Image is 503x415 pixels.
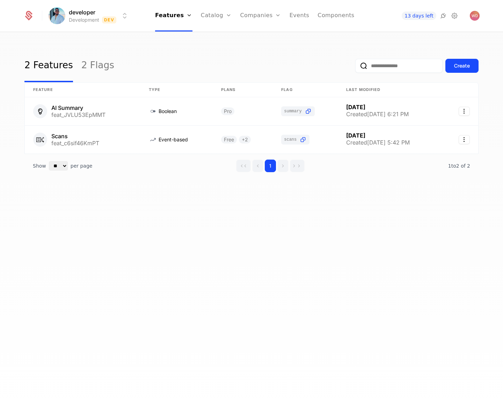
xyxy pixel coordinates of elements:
[51,8,129,23] button: Select environment
[102,16,116,23] span: Dev
[24,154,479,178] div: Table pagination
[265,160,276,172] button: Go to page 1
[33,162,46,169] span: Show
[273,83,338,97] th: Flag
[277,160,289,172] button: Go to next page
[24,49,73,82] a: 2 Features
[470,11,480,21] img: web develpoer
[454,62,470,69] div: Create
[69,8,95,16] span: developer
[459,135,470,144] button: Select action
[459,107,470,116] button: Select action
[236,160,251,172] button: Go to first page
[25,83,140,97] th: Feature
[450,12,459,20] a: Settings
[470,11,480,21] button: Open user button
[213,83,273,97] th: Plans
[338,83,442,97] th: Last Modified
[445,59,479,73] button: Create
[140,83,213,97] th: Type
[448,163,467,169] span: 1 to 2 of
[69,16,99,23] div: Development
[290,160,305,172] button: Go to last page
[448,163,470,169] span: 2
[49,161,68,170] select: Select page size
[252,160,263,172] button: Go to previous page
[71,162,93,169] span: per page
[49,7,65,24] img: developer
[439,12,447,20] a: Integrations
[236,160,305,172] div: Page navigation
[402,12,436,20] a: 13 days left
[81,49,114,82] a: 2 Flags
